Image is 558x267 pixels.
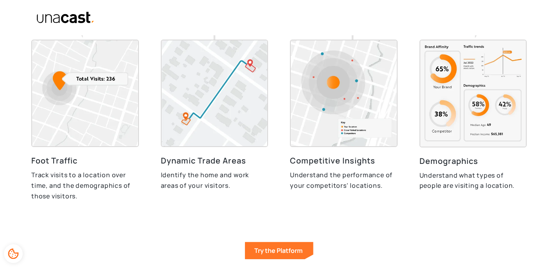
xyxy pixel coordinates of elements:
a: home [32,11,95,24]
div: Cookie Preferences [4,244,23,263]
p: Track visits to a location over time, and the demographics of those visitors. [31,170,139,201]
p: Understand the performance of your competitors' locations. [290,170,398,191]
img: Unacast text logo [36,11,95,24]
h3: Dynamic Trade Areas [161,155,268,167]
h3: Demographics [419,155,527,167]
h3: Foot Traffic [31,155,139,167]
p: Understand what types of people are visiting a location. [419,170,527,191]
h3: Competitive Insights [290,155,398,167]
img: Investment Decisions illustration [419,40,527,147]
img: Unacast SaaS Cross Visitation [290,40,398,147]
img: Unacast SaaS Foot Traffic [31,40,139,147]
p: Identify the home and work areas of your visitors. [161,170,268,191]
img: Unacast SaaS Dynamic Trade Area [161,40,268,147]
a: Try the Platform [245,242,313,259]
